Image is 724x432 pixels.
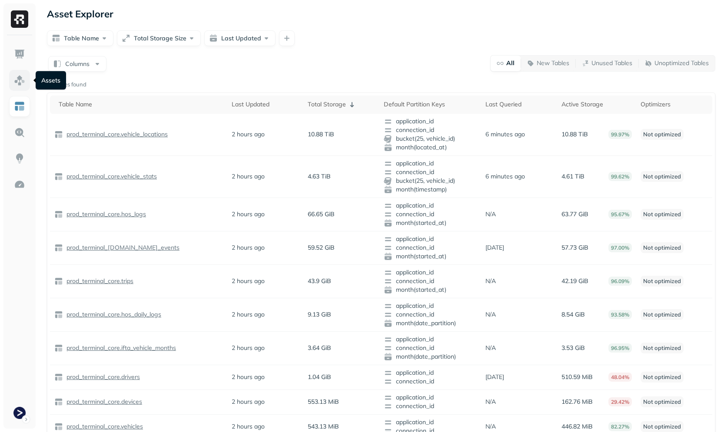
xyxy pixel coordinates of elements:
p: 82.27% [608,422,632,431]
span: connection_id [384,277,476,286]
img: table [54,172,63,181]
img: table [54,398,63,406]
a: prod_terminal_core.hos_daily_logs [63,310,161,319]
p: 59.52 GiB [308,244,335,252]
p: 99.62% [608,172,632,181]
span: connection_id [384,344,476,353]
p: 4.63 TiB [308,172,331,181]
p: Not optimized [641,171,684,182]
p: Asset Explorer [47,8,113,20]
img: Assets [14,75,25,86]
p: 510.59 MiB [561,373,593,381]
p: 95.67% [608,210,632,219]
p: [DATE] [485,244,504,252]
p: Not optimized [641,343,684,353]
p: 8.54 GiB [561,310,585,319]
span: application_id [384,335,476,344]
p: 2 hours ago [232,422,265,431]
span: application_id [384,393,476,402]
button: Last Updated [204,30,276,46]
p: 3.53 GiB [561,344,585,352]
p: 2 hours ago [232,310,265,319]
button: Total Storage Size [117,30,201,46]
p: N/A [485,344,496,352]
p: 99.97% [608,130,632,139]
p: 57.73 GiB [561,244,588,252]
img: table [54,344,63,353]
p: 2 hours ago [232,277,265,285]
p: 2 hours ago [232,373,265,381]
p: 29.42% [608,397,632,406]
span: application_id [384,159,476,168]
img: table [54,130,63,139]
span: month(timestamp) [384,185,476,194]
p: 553.13 MiB [308,398,339,406]
p: N/A [485,398,496,406]
p: Not optimized [641,129,684,140]
a: prod_terminal_core.vehicles [63,422,143,431]
div: Last Queried [485,100,553,109]
p: 2 hours ago [232,244,265,252]
span: month(date_partition) [384,353,476,361]
p: 9.13 GiB [308,310,331,319]
p: 543.13 MiB [308,422,339,431]
img: table [54,210,63,219]
span: connection_id [384,402,476,411]
p: Not optimized [641,421,684,432]
p: 446.82 MiB [561,422,593,431]
span: connection_id [384,168,476,177]
span: application_id [384,418,476,427]
a: prod_terminal_core.vehicle_locations [63,130,168,139]
span: connection_id [384,377,476,386]
p: prod_terminal_core.trips [65,277,133,285]
p: N/A [485,277,496,285]
span: application_id [384,201,476,210]
p: 4.61 TiB [561,172,585,181]
img: Optimization [14,179,25,190]
p: prod_terminal_core.vehicle_stats [65,172,157,181]
p: 2 hours ago [232,210,265,218]
p: 96.09% [608,277,632,286]
p: Not optimized [641,276,684,287]
p: Not optimized [641,209,684,220]
p: 48.04% [608,373,632,382]
a: prod_terminal_core.vehicle_stats [63,172,157,181]
p: prod_terminal_core.vehicles [65,422,143,431]
span: month(date_partition) [384,319,476,328]
p: N/A [485,210,496,218]
img: Terminal [13,407,26,419]
p: prod_terminal_core.hos_daily_logs [65,310,161,319]
p: 63.77 GiB [561,210,588,218]
p: Unused Tables [591,59,632,67]
span: application_id [384,117,476,126]
span: month(started_at) [384,219,476,228]
div: Assets [36,71,66,90]
span: connection_id [384,244,476,252]
p: 96.95% [608,343,632,353]
p: 66.65 GiB [308,210,335,218]
p: 97.00% [608,243,632,252]
p: 2 hours ago [232,130,265,139]
img: table [54,310,63,319]
p: Not optimized [641,242,684,253]
p: All [506,59,515,67]
p: 6 minutes ago [485,172,525,181]
p: 2 hours ago [232,172,265,181]
a: prod_terminal_core.devices [63,398,142,406]
a: prod_terminal_[DOMAIN_NAME]_events [63,244,179,252]
span: connection_id [384,310,476,319]
a: prod_terminal_core.trips [63,277,133,285]
p: prod_terminal_[DOMAIN_NAME]_events [65,244,179,252]
p: 10.88 TiB [561,130,588,139]
p: 3.64 GiB [308,344,331,352]
img: Ryft [11,10,28,28]
p: prod_terminal_core.vehicle_locations [65,130,168,139]
p: New Tables [537,59,569,67]
div: Total Storage [308,99,375,110]
img: table [54,373,63,382]
p: Not optimized [641,372,684,383]
p: 2 hours ago [232,398,265,406]
span: application_id [384,369,476,377]
p: 15 tables found [47,80,86,89]
span: application_id [384,235,476,244]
